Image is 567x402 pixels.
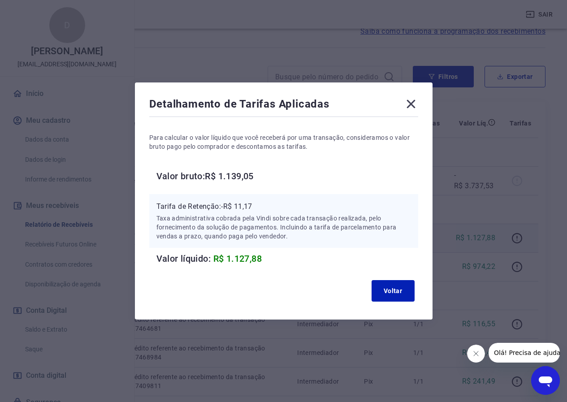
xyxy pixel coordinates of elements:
[149,133,418,151] p: Para calcular o valor líquido que você receberá por uma transação, consideramos o valor bruto pag...
[149,97,418,115] div: Detalhamento de Tarifas Aplicadas
[213,253,262,264] span: R$ 1.127,88
[5,6,75,13] span: Olá! Precisa de ajuda?
[156,201,411,212] p: Tarifa de Retenção: -R$ 11,17
[372,280,415,302] button: Voltar
[156,214,411,241] p: Taxa administrativa cobrada pela Vindi sobre cada transação realizada, pelo fornecimento da soluç...
[467,345,485,363] iframe: Fechar mensagem
[156,169,418,183] h6: Valor bruto: R$ 1.139,05
[156,251,418,266] h6: Valor líquido:
[489,343,560,363] iframe: Mensagem da empresa
[531,366,560,395] iframe: Botão para abrir a janela de mensagens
